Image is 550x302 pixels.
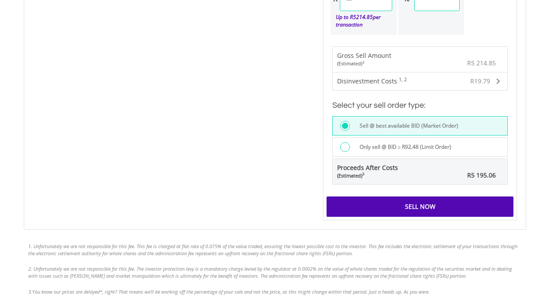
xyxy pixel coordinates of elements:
div: Gross Sell Amount [337,51,391,67]
h3: Select your sell order type: [332,99,508,112]
li: 3. [28,288,522,295]
span: R19.79 [470,77,490,85]
sup: 1, 2 [399,76,407,83]
span: R5 195.06 [467,171,496,179]
div: (Estimated) [337,172,398,179]
div: Sell Now [327,196,513,217]
li: 1. Unfortunately we are not responsible for this fee. This fee is charged at flat rate of 0.075% ... [28,243,522,257]
span: Disinvestment Costs [337,77,397,85]
span: 5214.85 [353,13,373,21]
span: R5 214.85 [467,59,496,67]
sup: 3 [362,171,364,176]
span: You know our prices are delayed*, right? That means we’ll be working off the percentage of your s... [32,288,430,295]
label: Sell @ best available BID (Market Order) [354,121,458,131]
label: Only sell @ BID ≥ R92.48 (Limit Order) [354,142,452,152]
span: Proceeds After Costs [337,163,398,179]
sup: 3 [362,60,364,64]
div: Up to R per transaction [331,11,392,30]
div: (Estimated) [337,60,391,67]
li: 2. Unfortunately we are not responsible for this fee. The investor protection levy is a mandatory... [28,265,522,279]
